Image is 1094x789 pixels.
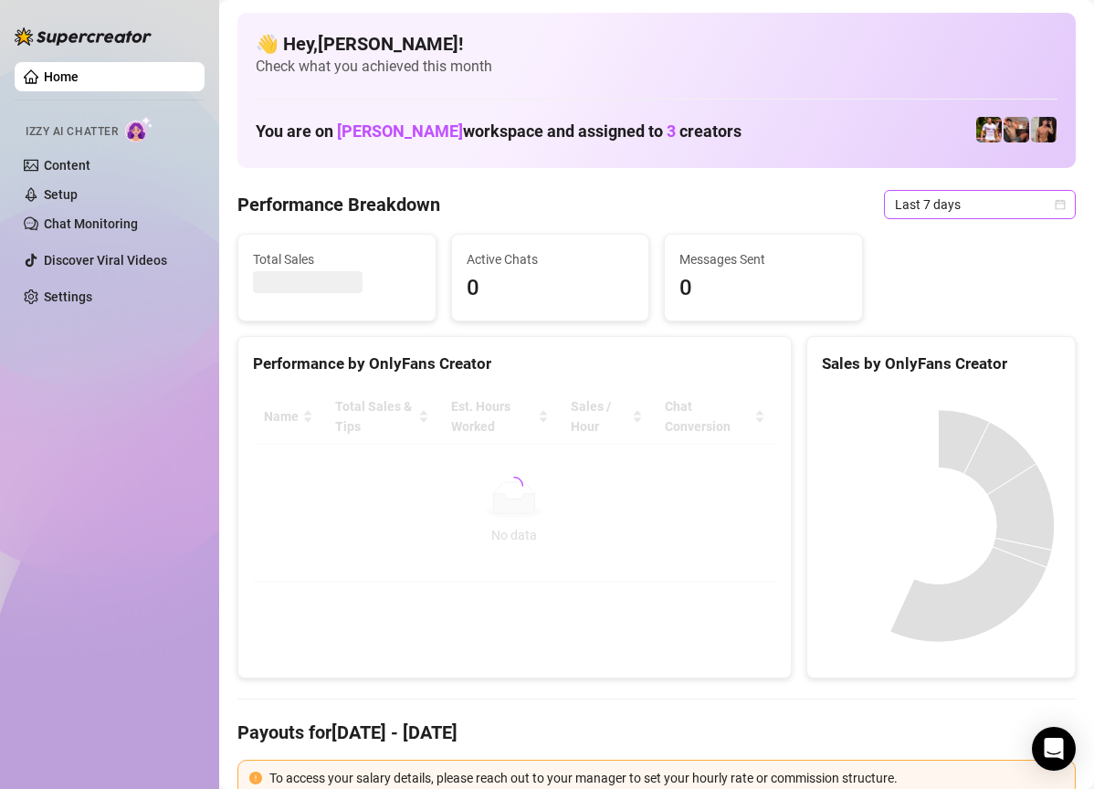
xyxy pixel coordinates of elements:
span: Active Chats [467,249,635,269]
a: Chat Monitoring [44,216,138,231]
span: 0 [467,271,635,306]
span: 3 [667,121,676,141]
span: Izzy AI Chatter [26,123,118,141]
span: [PERSON_NAME] [337,121,463,141]
div: To access your salary details, please reach out to your manager to set your hourly rate or commis... [269,768,1064,788]
img: Zach [1031,117,1057,142]
div: Sales by OnlyFans Creator [822,352,1060,376]
div: Performance by OnlyFans Creator [253,352,776,376]
h4: Performance Breakdown [237,192,440,217]
img: Osvaldo [1004,117,1029,142]
a: Content [44,158,90,173]
h4: 👋 Hey, [PERSON_NAME] ! [256,31,1057,57]
span: 0 [679,271,847,306]
span: Last 7 days [895,191,1065,218]
span: calendar [1055,199,1066,210]
div: Open Intercom Messenger [1032,727,1076,771]
img: AI Chatter [125,116,153,142]
a: Setup [44,187,78,202]
h1: You are on workspace and assigned to creators [256,121,742,142]
h4: Payouts for [DATE] - [DATE] [237,720,1076,745]
img: Hector [976,117,1002,142]
a: Discover Viral Videos [44,253,167,268]
a: Settings [44,289,92,304]
span: exclamation-circle [249,772,262,784]
span: loading [503,475,525,497]
span: Messages Sent [679,249,847,269]
span: Check what you achieved this month [256,57,1057,77]
img: logo-BBDzfeDw.svg [15,27,152,46]
span: Total Sales [253,249,421,269]
a: Home [44,69,79,84]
